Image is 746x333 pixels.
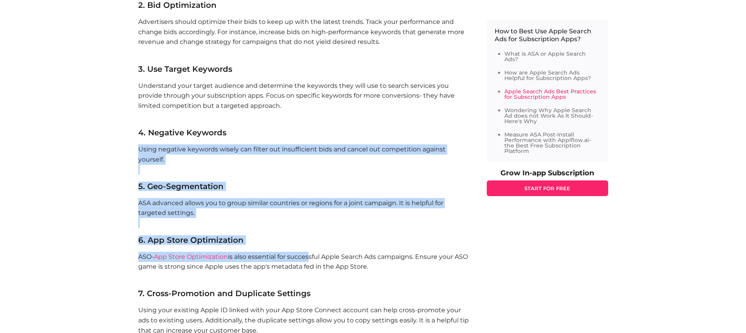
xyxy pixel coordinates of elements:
[138,144,471,175] p: Using negative keywords wisely can filter out insufficient bids and cancel out competition agains...
[138,81,471,121] p: Understand your target audience and determine the keywords they will use to search services you p...
[138,129,471,136] h3: 4. Negative Keywords
[138,17,471,57] p: Advertisers should optimize their bids to keep up with the latest trends. Track your performance ...
[138,182,471,190] h3: 5. Geo-Segmentation
[138,65,471,73] h3: 3. Use Target Keywords
[504,107,593,125] a: Wondering Why Apple Search Ad does not Work As It Should- Here's Why
[138,198,471,228] p: ASA advanced allows you to group similar countries or regions for a joint campaign. It is helpful...
[487,169,608,177] p: Grow In-app Subscription
[504,131,591,155] a: Measure ASA Post-Install Performance with Applflow.ai- the Best Free Subscription Platform
[138,1,471,9] h3: 2. Bid Optimization
[495,27,600,43] p: How to Best Use Apple Search Ads for Subscription Apps?
[504,50,586,63] a: What is ASA or Apple Search Ads?
[154,253,228,260] a: App Store Optimization
[504,88,596,100] a: Apple Search Ads Best Practices for Subscription Apps
[138,236,471,244] h3: 6. App Store Optimization
[487,180,608,196] a: START FOR FREE
[138,252,471,282] p: ASO- is also essential for successful Apple Search Ads campaigns. Ensure your ASO game is strong ...
[138,289,471,297] h3: 7. Cross-Promotion and Duplicate Settings
[504,69,591,82] a: How are Apple Search Ads Helpful for Subscription Apps?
